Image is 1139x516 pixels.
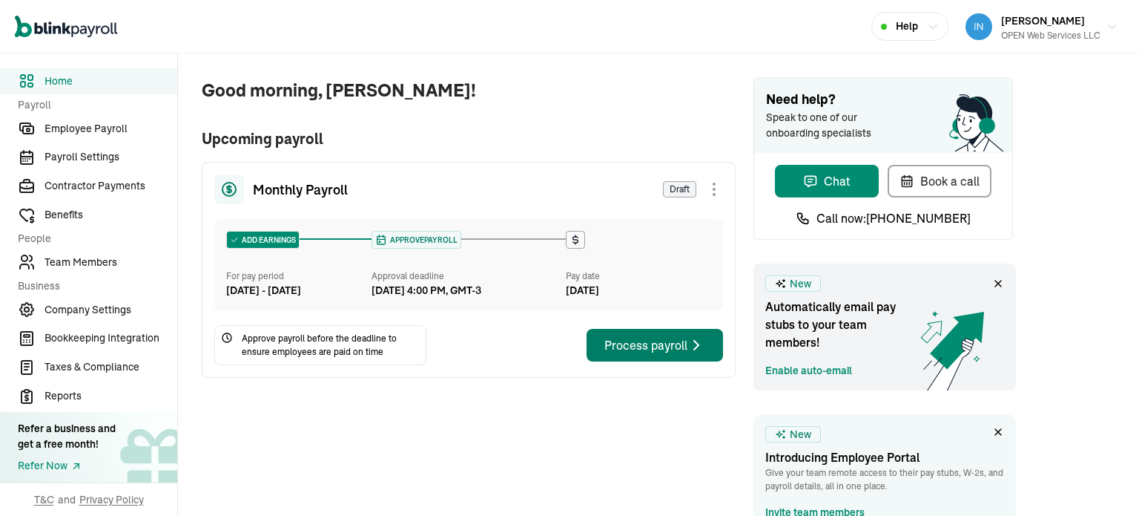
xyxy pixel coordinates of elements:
[44,330,177,346] span: Bookkeeping Integration
[790,427,811,442] span: New
[765,448,1004,466] h3: Introducing Employee Portal
[18,97,168,113] span: Payroll
[44,359,177,375] span: Taxes & Compliance
[202,77,736,104] span: Good morning, [PERSON_NAME]!
[960,8,1124,45] button: [PERSON_NAME]OPEN Web Services LLC
[790,276,811,292] span: New
[892,356,1139,516] iframe: Chat Widget
[766,110,892,141] span: Speak to one of our onboarding specialists
[226,270,372,283] div: For pay period
[816,209,971,227] span: Call now: [PHONE_NUMBER]
[765,363,852,379] a: Enable auto-email
[44,302,177,318] span: Company Settings
[1001,14,1085,27] span: [PERSON_NAME]
[44,207,177,223] span: Benefits
[765,466,1004,493] p: Give your team remote access to their pay stubs, W‑2s, and payroll details, all in one place.
[387,235,458,246] span: APPROVE PAYROLL
[44,178,177,194] span: Contractor Payments
[34,492,54,507] span: T&C
[372,270,560,283] div: Approval deadline
[566,283,711,298] div: [DATE]
[242,332,420,359] span: Approve payroll before the deadline to ensure employees are paid on time
[18,231,168,246] span: People
[227,232,299,248] div: ADD EARNINGS
[566,270,711,283] div: Pay date
[79,492,144,507] span: Privacy Policy
[18,458,116,474] a: Refer Now
[44,149,177,165] span: Payroll Settings
[44,388,177,404] span: Reports
[372,283,481,298] div: [DATE] 4:00 PM, GMT-3
[899,172,980,190] div: Book a call
[44,74,177,89] span: Home
[253,180,348,200] span: Monthly Payroll
[587,329,723,362] button: Process payroll
[15,5,117,48] nav: Global
[44,121,177,137] span: Employee Payroll
[888,165,991,197] button: Book a call
[896,19,918,34] span: Help
[775,165,879,197] button: Chat
[1001,29,1100,42] div: OPEN Web Services LLC
[871,12,948,41] button: Help
[226,283,372,298] div: [DATE] - [DATE]
[803,172,851,190] div: Chat
[663,181,696,197] span: Draft
[765,298,914,351] span: Automatically email pay stubs to your team members!
[604,336,705,354] div: Process payroll
[18,278,168,294] span: Business
[202,128,736,150] span: Upcoming payroll
[766,90,1000,110] span: Need help?
[44,255,177,270] span: Team Members
[18,421,116,452] div: Refer a business and get a free month!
